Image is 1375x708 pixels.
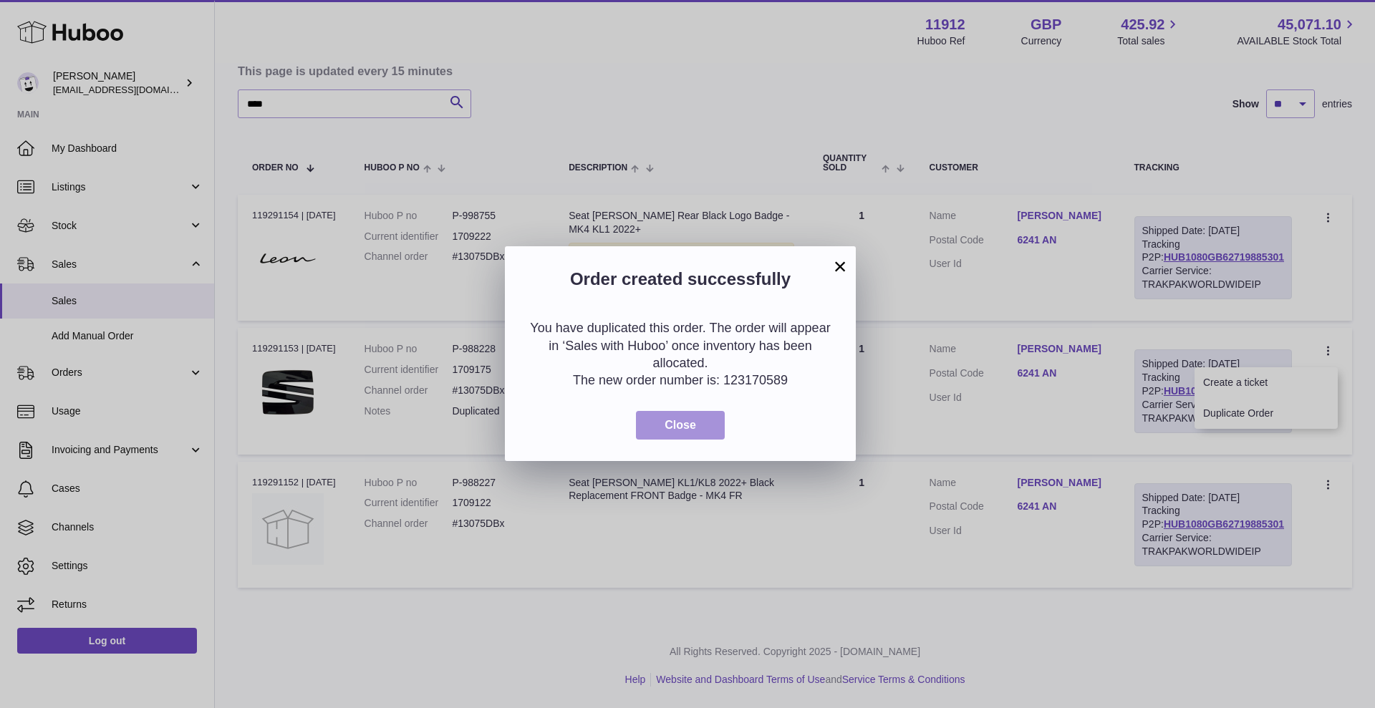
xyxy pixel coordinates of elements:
[665,419,696,431] span: Close
[526,268,834,298] h2: Order created successfully
[526,372,834,389] p: The new order number is: 123170589
[831,258,849,275] button: ×
[636,411,725,440] button: Close
[526,319,834,372] p: You have duplicated this order. The order will appear in ‘Sales with Huboo’ once inventory has be...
